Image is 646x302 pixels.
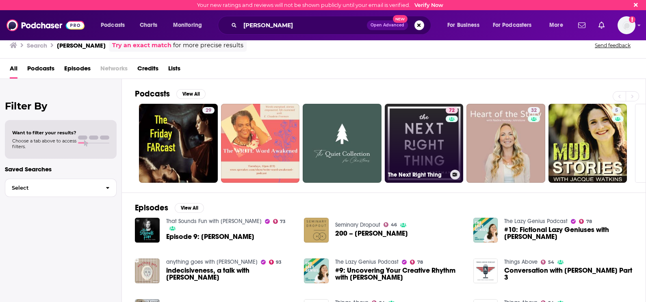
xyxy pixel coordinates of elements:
[385,104,464,183] a: 72The Next Right Thing
[139,104,218,183] a: 29
[304,258,329,283] img: #9: Uncovering Your Creative Rhythm with Emily P. Freeman
[176,89,206,99] button: View All
[64,62,91,79] a: Episodes
[548,104,627,183] a: 5
[388,171,447,178] h3: The Next Right Thing
[410,260,423,265] a: 78
[166,267,295,281] span: indecisiveness, a talk with [PERSON_NAME]
[367,20,408,30] button: Open AdvancedNew
[447,20,479,31] span: For Business
[541,260,554,265] a: 54
[586,220,592,223] span: 78
[101,20,125,31] span: Podcasts
[442,19,490,32] button: open menu
[504,226,633,240] span: #10: Fictional Lazy Geniuses with [PERSON_NAME]
[371,23,404,27] span: Open Advanced
[335,258,399,265] a: The Lazy Genius Podcast
[549,20,563,31] span: More
[135,203,204,213] a: EpisodesView All
[579,219,592,224] a: 78
[173,41,243,50] span: for more precise results
[135,89,170,99] h2: Podcasts
[5,165,117,173] p: Saved Searches
[612,107,621,114] a: 5
[167,19,212,32] button: open menu
[202,107,215,114] a: 29
[273,219,286,224] a: 73
[473,218,498,243] img: #10: Fictional Lazy Geniuses with Emily P. Freeman
[335,221,380,228] a: Seminary Dropout
[618,16,635,34] span: Logged in as jjomalley
[417,260,423,264] span: 78
[240,19,367,32] input: Search podcasts, credits, & more...
[27,62,54,79] a: Podcasts
[173,20,202,31] span: Monitoring
[504,218,568,225] a: The Lazy Genius Podcast
[10,62,17,79] span: All
[449,107,455,115] span: 72
[100,62,128,79] span: Networks
[528,107,540,114] a: 32
[544,19,573,32] button: open menu
[488,19,544,32] button: open menu
[335,230,408,237] span: 200 – [PERSON_NAME]
[548,260,554,264] span: 54
[335,230,408,237] a: 200 – Emily P Freeman
[168,62,180,79] a: Lists
[27,42,47,49] h3: Search
[335,267,464,281] a: #9: Uncovering Your Creative Rhythm with Emily P. Freeman
[531,107,537,115] span: 32
[166,233,254,240] span: Episode 9: [PERSON_NAME]
[166,233,254,240] a: Episode 9: Emily P. Freeman
[575,18,589,32] a: Show notifications dropdown
[391,223,397,227] span: 46
[95,19,135,32] button: open menu
[12,138,76,149] span: Choose a tab above to access filters.
[166,218,262,225] a: That Sounds Fun with Annie F. Downs
[473,258,498,283] img: Conversation with Emily P. Freeman Part 3
[135,203,168,213] h2: Episodes
[166,267,295,281] a: indecisiveness, a talk with emily p. freeman
[57,42,106,49] h3: [PERSON_NAME]
[112,41,171,50] a: Try an exact match
[504,226,633,240] a: #10: Fictional Lazy Geniuses with Emily P. Freeman
[335,267,464,281] span: #9: Uncovering Your Creative Rhythm with [PERSON_NAME]
[276,260,282,264] span: 93
[197,2,443,8] div: Your new ratings and reviews will not be shown publicly until your email is verified.
[5,100,117,112] h2: Filter By
[592,42,633,49] button: Send feedback
[595,18,608,32] a: Show notifications dropdown
[206,107,211,115] span: 29
[12,130,76,136] span: Want to filter your results?
[166,258,258,265] a: anything goes with emma chamberlain
[629,16,635,23] svg: Email not verified
[5,179,117,197] button: Select
[140,20,157,31] span: Charts
[280,220,286,223] span: 73
[135,258,160,283] img: indecisiveness, a talk with emily p. freeman
[135,89,206,99] a: PodcastsView All
[7,18,85,33] img: Podchaser - Follow, Share and Rate Podcasts
[618,16,635,34] button: Show profile menu
[269,260,282,265] a: 93
[137,62,158,79] a: Credits
[414,2,443,8] a: Verify Now
[304,218,329,243] img: 200 – Emily P Freeman
[175,203,204,213] button: View All
[615,107,618,115] span: 5
[466,104,545,183] a: 32
[135,218,160,243] img: Episode 9: Emily P. Freeman
[504,267,633,281] span: Conversation with [PERSON_NAME] Part 3
[225,16,439,35] div: Search podcasts, credits, & more...
[618,16,635,34] img: User Profile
